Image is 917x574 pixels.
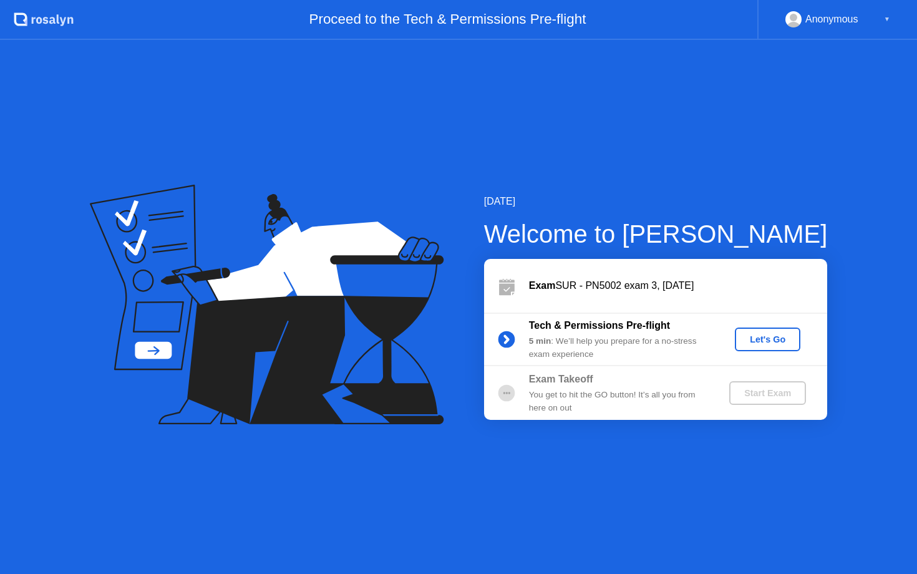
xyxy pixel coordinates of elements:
[884,11,890,27] div: ▼
[529,389,709,414] div: You get to hit the GO button! It’s all you from here on out
[529,278,827,293] div: SUR - PN5002 exam 3, [DATE]
[484,194,828,209] div: [DATE]
[529,336,551,346] b: 5 min
[734,388,801,398] div: Start Exam
[529,374,593,384] b: Exam Takeoff
[729,381,806,405] button: Start Exam
[740,334,795,344] div: Let's Go
[735,328,800,351] button: Let's Go
[529,280,556,291] b: Exam
[484,215,828,253] div: Welcome to [PERSON_NAME]
[805,11,858,27] div: Anonymous
[529,320,670,331] b: Tech & Permissions Pre-flight
[529,335,709,361] div: : We’ll help you prepare for a no-stress exam experience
